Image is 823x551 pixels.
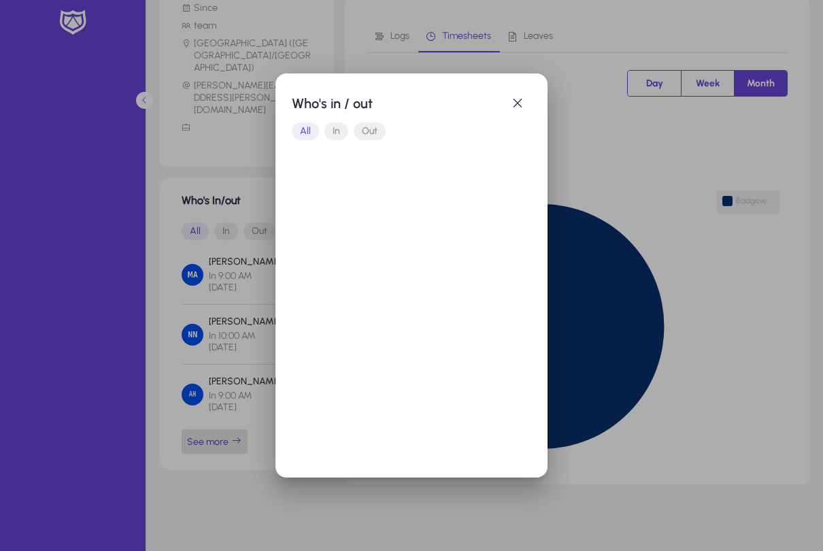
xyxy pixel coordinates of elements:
[354,122,386,140] button: Out
[292,93,504,114] h1: Who's in / out
[324,122,348,140] button: In
[292,122,319,140] button: All
[292,118,531,145] mat-button-toggle-group: Font Style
